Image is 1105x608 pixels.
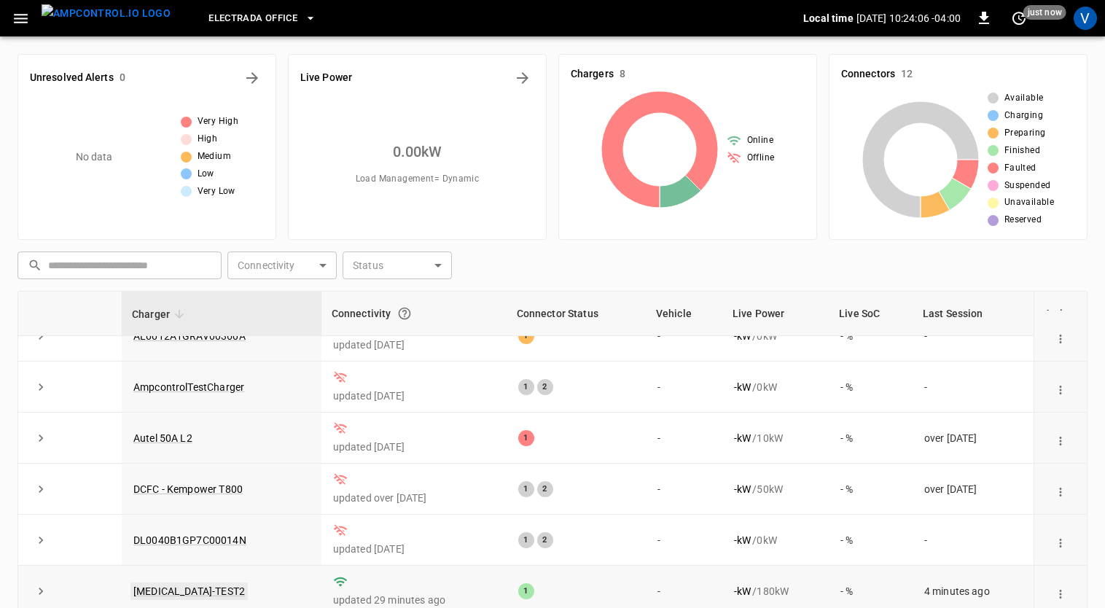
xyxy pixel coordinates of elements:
p: updated 29 minutes ago [333,593,495,607]
span: Preparing [1004,126,1046,141]
span: Offline [747,151,775,165]
span: Reserved [1004,213,1042,227]
div: 1 [518,532,534,548]
div: 1 [518,481,534,497]
span: Very High [198,114,239,129]
div: / 10 kW [734,431,817,445]
th: Vehicle [646,292,722,336]
td: - [913,362,1034,413]
td: - [913,515,1034,566]
span: Medium [198,149,231,164]
div: action cell options [1050,584,1071,599]
td: - [646,515,722,566]
h6: Live Power [300,70,352,86]
span: just now [1023,5,1066,20]
button: expand row [30,529,52,551]
td: over [DATE] [913,413,1034,464]
span: Load Management = Dynamic [356,172,480,187]
button: expand row [30,376,52,398]
td: - [646,413,722,464]
td: - % [829,362,913,413]
td: - [646,362,722,413]
h6: Unresolved Alerts [30,70,114,86]
span: Unavailable [1004,195,1054,210]
button: expand row [30,427,52,449]
p: [DATE] 10:24:06 -04:00 [856,11,961,26]
div: action cell options [1050,533,1071,547]
div: 2 [537,481,553,497]
td: - % [829,311,913,362]
a: DL0040B1GP7C00014N [133,534,246,546]
td: - % [829,464,913,515]
h6: 0.00 kW [393,140,442,163]
div: / 0 kW [734,380,817,394]
div: / 50 kW [734,482,817,496]
button: set refresh interval [1007,7,1031,30]
span: Online [747,133,773,148]
div: / 0 kW [734,533,817,547]
td: - [913,311,1034,362]
p: updated [DATE] [333,338,495,352]
p: - kW [734,584,751,599]
div: Connectivity [332,300,496,327]
a: AmpcontrolTestCharger [133,381,244,393]
td: - % [829,515,913,566]
h6: 12 [901,66,913,82]
div: action cell options [1050,329,1071,343]
td: - % [829,413,913,464]
p: - kW [734,431,751,445]
button: expand row [30,478,52,500]
span: Very Low [198,184,235,199]
h6: 0 [120,70,125,86]
span: Finished [1004,144,1040,158]
p: updated over [DATE] [333,491,495,505]
div: 1 [518,430,534,446]
span: Low [198,167,214,182]
th: Live SoC [829,292,913,336]
a: AL0012A1GRAV00360A [133,330,246,342]
p: - kW [734,380,751,394]
div: action cell options [1050,431,1071,445]
p: updated [DATE] [333,440,495,454]
button: Connection between the charger and our software. [391,300,418,327]
td: - [646,464,722,515]
td: over [DATE] [913,464,1034,515]
p: updated [DATE] [333,542,495,556]
a: DCFC - Kempower T800 [133,483,243,495]
th: Live Power [722,292,829,336]
span: Suspended [1004,179,1051,193]
span: High [198,132,218,147]
div: 2 [537,532,553,548]
p: updated [DATE] [333,389,495,403]
img: ampcontrol.io logo [42,4,171,23]
span: Faulted [1004,161,1036,176]
div: profile-icon [1074,7,1097,30]
a: [MEDICAL_DATA]-TEST2 [130,582,248,600]
p: No data [76,149,113,165]
div: / 180 kW [734,584,817,599]
span: Charging [1004,109,1043,123]
div: 2 [537,379,553,395]
div: 1 [518,379,534,395]
p: - kW [734,533,751,547]
th: Connector Status [507,292,646,336]
h6: Chargers [571,66,614,82]
div: 1 [518,583,534,599]
h6: Connectors [841,66,895,82]
p: - kW [734,482,751,496]
span: Charger [132,305,189,323]
p: Local time [803,11,854,26]
button: expand row [30,580,52,602]
td: - [646,311,722,362]
th: Action [1034,292,1087,336]
button: Electrada Office [203,4,322,33]
span: Electrada Office [208,10,297,27]
button: Energy Overview [511,66,534,90]
div: action cell options [1050,380,1071,394]
th: Last Session [913,292,1034,336]
button: All Alerts [241,66,264,90]
span: Available [1004,91,1044,106]
h6: 8 [620,66,625,82]
div: action cell options [1050,482,1071,496]
a: Autel 50A L2 [133,432,192,444]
